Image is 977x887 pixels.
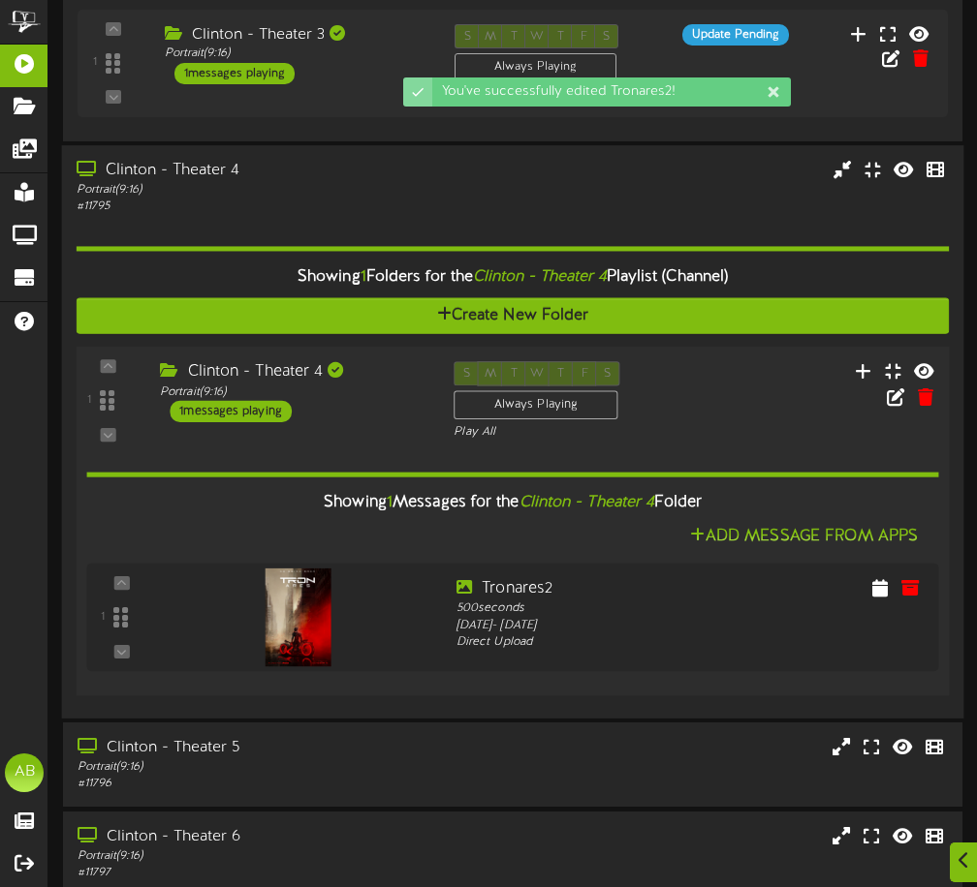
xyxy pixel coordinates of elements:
[170,400,292,421] div: 1 messages playing
[78,848,424,865] div: Portrait ( 9:16 )
[62,256,964,297] div: Showing Folders for the Playlist (Channel)
[265,568,331,666] img: bc35bf96-9e4b-47ce-ac2e-f719b7f6b84f.jpg
[77,160,424,182] div: Clinton - Theater 4
[160,361,425,383] div: Clinton - Theater 4
[165,24,425,46] div: Clinton - Theater 3
[78,759,424,776] div: Portrait ( 9:16 )
[387,494,393,511] span: 1
[766,82,781,102] div: Dismiss this notification
[78,865,424,881] div: # 11797
[72,482,954,524] div: Showing Messages for the Folder
[78,776,424,792] div: # 11796
[78,737,424,759] div: Clinton - Theater 5
[454,390,617,419] div: Always Playing
[432,77,791,107] div: You've successfully edited Tronares2!
[160,383,425,400] div: Portrait ( 9:16 )
[457,617,711,633] div: [DATE] - [DATE]
[454,424,645,441] div: Play All
[77,182,424,199] div: Portrait ( 9:16 )
[457,600,711,617] div: 500 seconds
[165,46,425,62] div: Portrait ( 9:16 )
[5,753,44,792] div: AB
[457,578,711,600] div: Tronares2
[520,494,655,511] i: Clinton - Theater 4
[174,63,295,84] div: 1 messages playing
[684,524,924,548] button: Add Message From Apps
[77,199,424,215] div: # 11795
[78,826,424,848] div: Clinton - Theater 6
[682,24,789,46] div: Update Pending
[361,267,366,285] span: 1
[473,267,607,285] i: Clinton - Theater 4
[77,297,950,333] button: Create New Folder
[457,634,711,651] div: Direct Upload
[455,53,616,81] div: Always Playing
